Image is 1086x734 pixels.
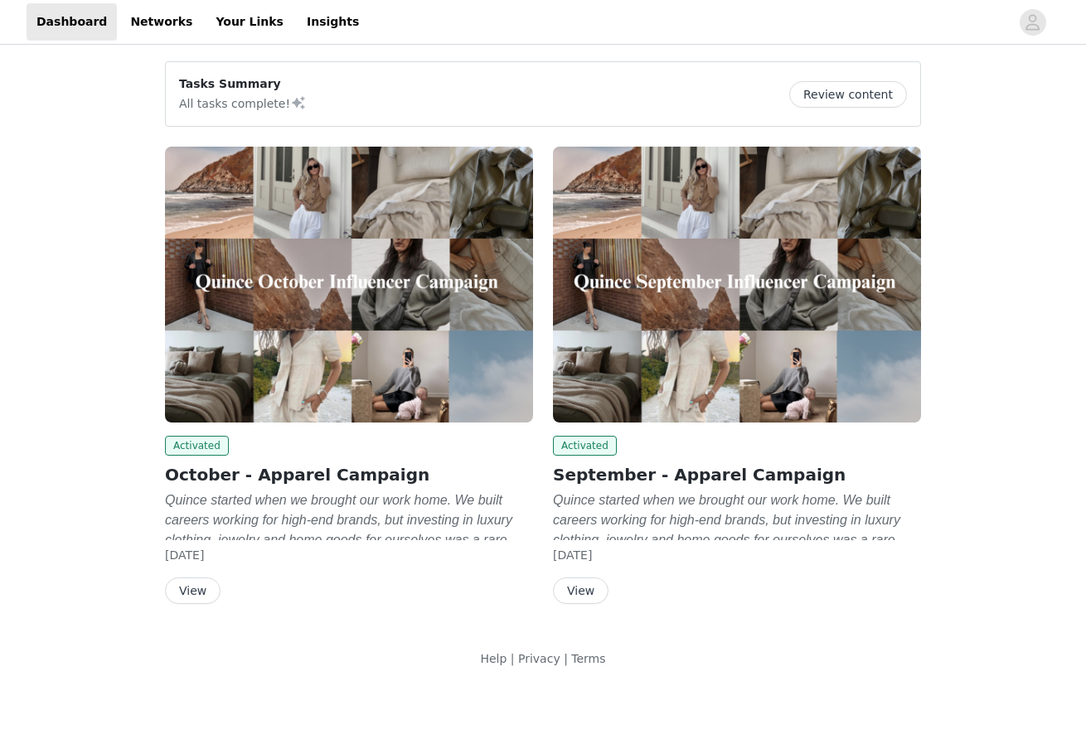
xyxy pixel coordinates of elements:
[297,3,369,41] a: Insights
[165,436,229,456] span: Activated
[571,652,605,665] a: Terms
[553,577,608,604] button: View
[27,3,117,41] a: Dashboard
[553,585,608,597] a: View
[165,577,221,604] button: View
[165,147,533,423] img: Quince
[553,147,921,423] img: Quince
[564,652,568,665] span: |
[120,3,202,41] a: Networks
[511,652,515,665] span: |
[179,93,307,113] p: All tasks complete!
[1025,9,1040,36] div: avatar
[206,3,293,41] a: Your Links
[179,75,307,93] p: Tasks Summary
[789,81,907,108] button: Review content
[553,548,592,562] span: [DATE]
[518,652,560,665] a: Privacy
[165,462,533,487] h2: October - Apparel Campaign
[165,548,204,562] span: [DATE]
[480,652,507,665] a: Help
[553,493,906,606] em: Quince started when we brought our work home. We built careers working for high-end brands, but i...
[553,462,921,487] h2: September - Apparel Campaign
[165,493,518,606] em: Quince started when we brought our work home. We built careers working for high-end brands, but i...
[165,585,221,597] a: View
[553,436,617,456] span: Activated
